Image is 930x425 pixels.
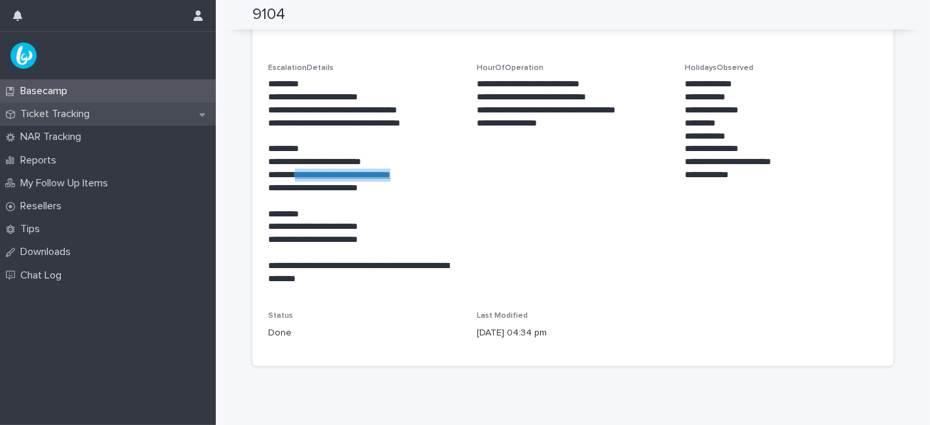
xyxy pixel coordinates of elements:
[15,177,118,190] p: My Follow Up Items
[685,64,753,72] span: HolidaysObserved
[15,131,92,143] p: NAR Tracking
[15,200,72,212] p: Resellers
[477,64,543,72] span: HourOfOperation
[15,269,72,282] p: Chat Log
[15,108,100,120] p: Ticket Tracking
[15,85,78,97] p: Basecamp
[15,246,81,258] p: Downloads
[477,326,670,340] p: [DATE] 04:34 pm
[268,312,293,320] span: Status
[15,154,67,167] p: Reports
[252,5,285,24] h2: 9104
[268,64,334,72] span: EscalationDetails
[15,223,50,235] p: Tips
[477,312,528,320] span: Last Modified
[268,326,461,340] p: Done
[10,42,37,69] img: UPKZpZA3RCu7zcH4nw8l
